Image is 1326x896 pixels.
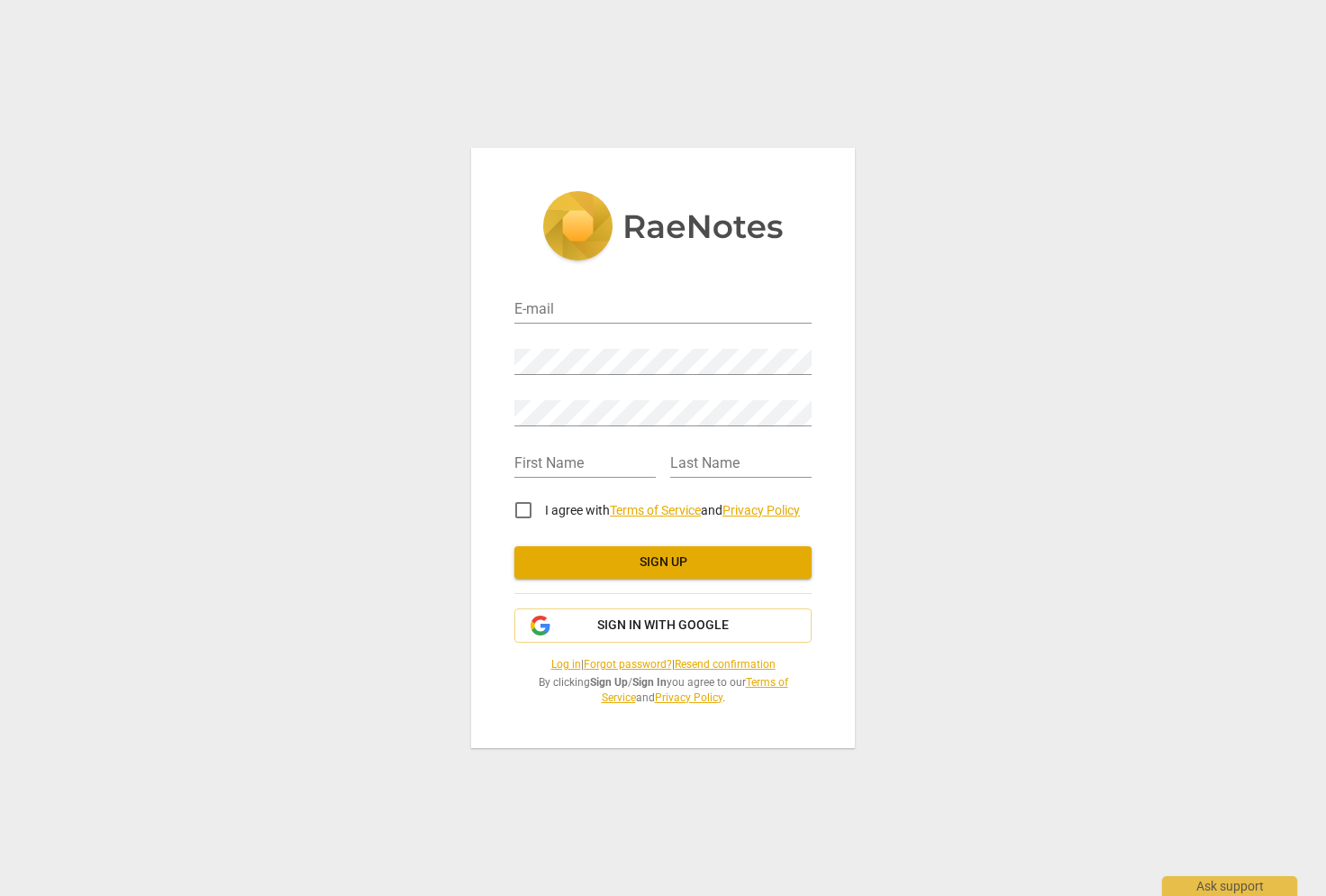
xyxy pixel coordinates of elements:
span: By clicking / you agree to our and . [514,675,812,705]
img: 5ac2273c67554f335776073100b6d88f.svg [542,191,784,265]
a: Terms of Service [610,503,701,517]
span: I agree with and [545,503,800,517]
a: Forgot password? [584,658,672,671]
a: Log in [551,658,581,671]
b: Sign Up [590,676,628,689]
span: Sign in with Google [597,617,729,635]
span: Sign up [529,553,797,571]
button: Sign in with Google [514,608,812,643]
a: Resend confirmation [675,658,776,671]
a: Privacy Policy [722,503,800,517]
b: Sign In [632,676,667,689]
a: Terms of Service [602,676,788,704]
button: Sign up [514,546,812,579]
span: | | [514,657,812,672]
a: Privacy Policy [655,691,722,704]
div: Ask support [1162,876,1297,896]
